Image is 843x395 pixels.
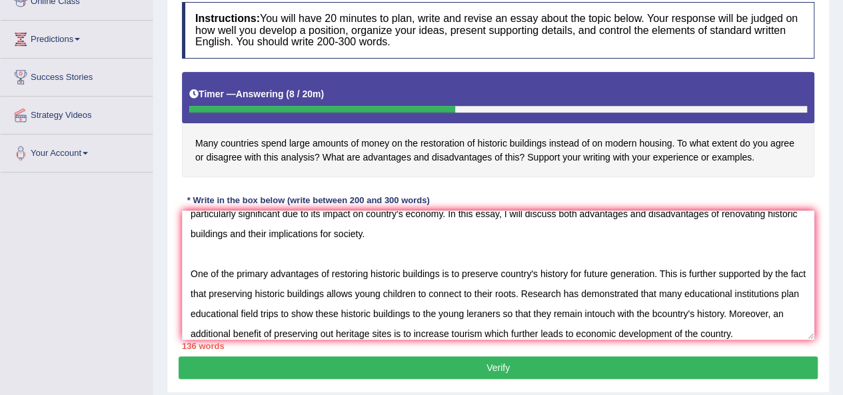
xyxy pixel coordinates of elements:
h4: Many countries spend large amounts of money on the restoration of historic buildings instead of o... [182,72,814,178]
button: Verify [179,356,818,379]
div: * Write in the box below (write between 200 and 300 words) [182,194,434,206]
a: Predictions [1,21,153,54]
b: ) [321,89,324,99]
a: Your Account [1,135,153,168]
a: Success Stories [1,59,153,92]
h5: Timer — [189,89,324,99]
b: Answering [236,89,284,99]
b: ( [286,89,289,99]
b: 8 / 20m [289,89,321,99]
h4: You will have 20 minutes to plan, write and revise an essay about the topic below. Your response ... [182,2,814,59]
div: 136 words [182,340,814,352]
b: Instructions: [195,13,260,24]
a: Strategy Videos [1,97,153,130]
